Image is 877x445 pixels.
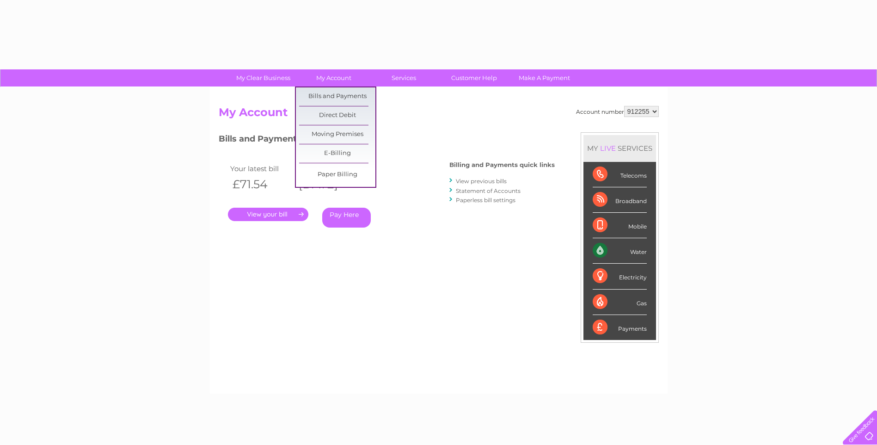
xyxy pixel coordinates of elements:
[583,135,656,161] div: MY SERVICES
[593,162,647,187] div: Telecoms
[593,238,647,264] div: Water
[598,144,618,153] div: LIVE
[593,187,647,213] div: Broadband
[299,87,375,106] a: Bills and Payments
[366,69,442,87] a: Services
[593,264,647,289] div: Electricity
[322,208,371,228] a: Pay Here
[295,69,372,87] a: My Account
[593,290,647,315] div: Gas
[294,175,361,194] th: [DATE]
[449,161,555,168] h4: Billing and Payments quick links
[593,315,647,340] div: Payments
[219,132,555,148] h3: Bills and Payments
[576,106,659,117] div: Account number
[456,187,521,194] a: Statement of Accounts
[299,166,375,184] a: Paper Billing
[299,106,375,125] a: Direct Debit
[506,69,583,87] a: Make A Payment
[294,162,361,175] td: Invoice date
[456,178,507,185] a: View previous bills
[219,106,659,124] h2: My Account
[228,175,294,194] th: £71.54
[225,69,301,87] a: My Clear Business
[228,208,308,221] a: .
[436,69,512,87] a: Customer Help
[299,144,375,163] a: E-Billing
[593,213,647,238] div: Mobile
[299,125,375,144] a: Moving Premises
[456,197,515,204] a: Paperless bill settings
[228,162,294,175] td: Your latest bill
